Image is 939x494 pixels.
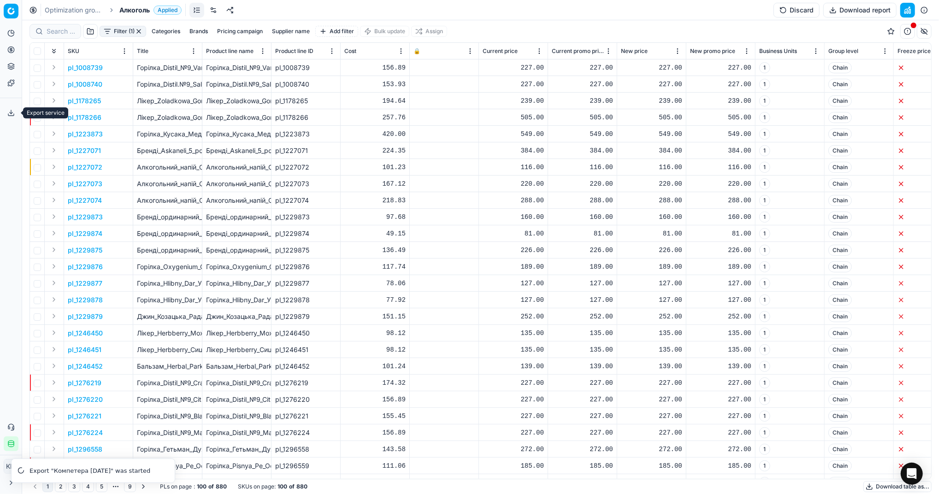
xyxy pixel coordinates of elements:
[344,345,406,354] div: 98.12
[901,463,923,485] div: Open Intercom Messenger
[48,211,59,222] button: Expand
[621,63,682,72] div: 227.00
[68,47,79,55] span: SKU
[759,311,770,322] span: 1
[828,278,852,289] span: Chain
[759,344,770,355] span: 1
[759,129,770,140] span: 1
[621,279,682,288] div: 127.00
[828,129,852,140] span: Chain
[48,377,59,388] button: Expand
[48,244,59,255] button: Expand
[483,96,544,106] div: 239.00
[690,279,751,288] div: 127.00
[96,481,107,492] button: 5
[759,162,770,173] span: 1
[48,261,59,272] button: Expand
[828,79,852,90] span: Chain
[206,80,267,89] div: Горілка_Distil.№9_Salted_Karamel_38%_0.5_л
[206,262,267,271] div: Горілка_Oxygenium_Classic_40%_1_л
[48,194,59,206] button: Expand
[344,129,406,139] div: 420.00
[621,80,682,89] div: 227.00
[68,445,102,454] p: pl_1296558
[898,47,931,55] span: Freeze price
[154,6,182,15] span: Applied
[344,229,406,238] div: 49.15
[48,327,59,338] button: Expand
[552,329,613,338] div: 135.00
[68,329,103,338] p: pl_1246450
[197,483,207,490] strong: 100
[275,229,337,238] div: pl_1229874
[552,47,604,55] span: Current promo price
[344,279,406,288] div: 78.06
[552,113,613,122] div: 505.00
[621,47,648,55] span: New price
[119,6,182,15] span: АлкогольApplied
[68,295,103,305] button: pl_1229878
[137,329,198,338] p: Лікер_Herbberry_Мохіто_30%_0.5_л
[774,3,820,18] button: Discard
[48,128,59,139] button: Expand
[483,329,544,338] div: 135.00
[759,261,770,272] span: 1
[48,228,59,239] button: Expand
[759,278,770,289] span: 1
[68,163,102,172] button: pl_1227072
[621,129,682,139] div: 549.00
[828,212,852,223] span: Chain
[621,163,682,172] div: 116.00
[48,394,59,405] button: Expand
[690,146,751,155] div: 384.00
[68,279,102,288] p: pl_1229877
[552,246,613,255] div: 226.00
[621,179,682,188] div: 220.00
[828,361,852,372] span: Chain
[275,345,337,354] div: pl_1246451
[206,179,267,188] div: Алкогольний_напій_Cavo_D'oro_Original_28%_0.5_л
[863,481,932,492] button: Download table as...
[690,295,751,305] div: 127.00
[48,360,59,371] button: Expand
[690,80,751,89] div: 227.00
[137,146,198,155] p: Бренді_Askaneli_5_років_40%_0.5_л_у_подарунковій_коробці
[124,481,136,492] button: 9
[137,179,198,188] p: Алкогольний_напій_Cavo_D'oro_Original_28%_0.5_л
[690,345,751,354] div: 135.00
[48,311,59,322] button: Expand
[759,178,770,189] span: 1
[137,246,198,255] p: Бренді_ординарний_Aliko_C&W_36%_0.7_л
[690,212,751,222] div: 160.00
[278,483,287,490] strong: 100
[206,146,267,155] div: Бренді_Askaneli_5_років_40%_0.5_л_у_подарунковій_коробці
[137,295,198,305] p: Горілка_Hlibny_Dar_Українська_Фірмова_40%_0.7_л
[206,63,267,72] div: Горілка_Distil_№9_Vanilla_38%,_0.5_л
[344,146,406,155] div: 224.35
[483,47,518,55] span: Current price
[344,312,406,321] div: 151.15
[100,26,146,37] button: Filter (1)
[206,96,267,106] div: Лікер_Zoladkowa_Gorzka_Black_Cherry_30%_0.5_л
[48,427,59,438] button: Expand
[68,412,101,421] p: pl_1276221
[344,96,406,106] div: 194.64
[68,428,103,437] p: pl_1276224
[344,262,406,271] div: 117.74
[206,279,267,288] div: Горілка_Hlibny_Dar_Українська_Класична_40%_0.7_л
[275,246,337,255] div: pl_1229875
[828,261,852,272] span: Chain
[68,481,80,492] button: 3
[68,196,102,205] p: pl_1227074
[828,195,852,206] span: Chain
[690,229,751,238] div: 81.00
[483,163,544,172] div: 116.00
[552,312,613,321] div: 252.00
[759,62,770,73] span: 1
[45,6,104,15] a: Optimization groups
[206,196,267,205] div: Алкогольний_напій_Cavo_D'oro_Original_28%_0.7_л
[68,129,103,139] button: pl_1223873
[690,129,751,139] div: 549.00
[137,96,198,106] p: Лікер_Zoladkowa_Gorzka_Black_Cherry_30%_0.5_л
